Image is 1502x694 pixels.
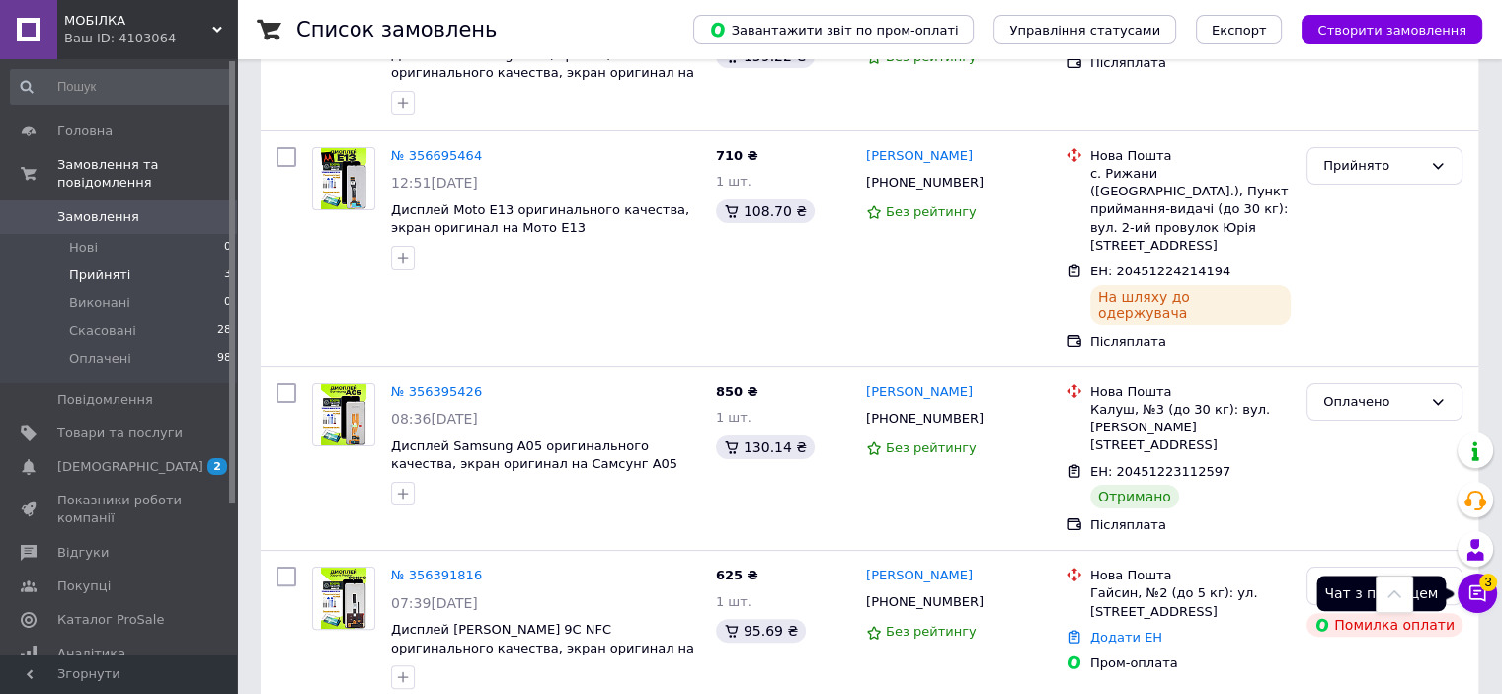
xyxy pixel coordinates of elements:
[1090,401,1291,455] div: Калуш, №3 (до 30 кг): вул. [PERSON_NAME][STREET_ADDRESS]
[57,492,183,527] span: Показники роботи компанії
[1090,630,1162,645] a: Додати ЕН
[69,239,98,257] span: Нові
[886,49,977,64] span: Без рейтингу
[709,21,958,39] span: Завантажити звіт по пром-оплаті
[391,202,689,236] a: Дисплей Moto E13 оригинального качества, экран оригинал на Мото Е13
[217,350,231,368] span: 98
[716,199,815,223] div: 108.70 ₴
[716,174,751,189] span: 1 шт.
[64,12,212,30] span: МОБІЛКА
[1009,23,1160,38] span: Управління статусами
[886,624,977,639] span: Без рейтингу
[716,435,815,459] div: 130.14 ₴
[69,350,131,368] span: Оплачені
[391,622,694,673] a: Дисплей [PERSON_NAME] 9C NFC оригинального качества, экран оригинал на Ксиоми Редми 9С НФС
[312,383,375,446] a: Фото товару
[57,424,183,442] span: Товари та послуги
[57,122,113,140] span: Головна
[993,15,1176,44] button: Управління статусами
[1090,333,1291,350] div: Післяплата
[1458,574,1497,613] button: Чат з покупцем3
[1090,383,1291,401] div: Нова Пошта
[224,239,231,257] span: 0
[1479,573,1497,590] span: 3
[716,568,758,582] span: 625 ₴
[866,383,973,402] a: [PERSON_NAME]
[207,458,227,475] span: 2
[1323,156,1422,177] div: Прийнято
[57,611,164,629] span: Каталог ProSale
[1090,584,1291,620] div: Гайсин, №2 (до 5 кг): ул. [STREET_ADDRESS]
[312,567,375,630] a: Фото товару
[1090,464,1230,479] span: ЕН: 20451223112597
[886,204,977,219] span: Без рейтингу
[1090,264,1230,278] span: ЕН: 20451224214194
[1090,485,1179,508] div: Отримано
[1317,23,1466,38] span: Створити замовлення
[57,578,111,595] span: Покупці
[716,148,758,163] span: 710 ₴
[69,294,130,312] span: Виконані
[391,595,478,611] span: 07:39[DATE]
[1302,15,1482,44] button: Створити замовлення
[716,594,751,609] span: 1 шт.
[10,69,233,105] input: Пошук
[1316,576,1446,611] div: Чат з покупцем
[716,384,758,399] span: 850 ₴
[391,148,482,163] a: № 356695464
[862,589,988,615] div: [PHONE_NUMBER]
[69,322,136,340] span: Скасовані
[1090,567,1291,584] div: Нова Пошта
[296,18,497,41] h1: Список замовлень
[321,384,367,445] img: Фото товару
[64,30,237,47] div: Ваш ID: 4103064
[693,15,974,44] button: Завантажити звіт по пром-оплаті
[217,322,231,340] span: 28
[862,406,988,431] div: [PHONE_NUMBER]
[1323,392,1422,413] div: Оплачено
[57,391,153,409] span: Повідомлення
[69,267,130,284] span: Прийняті
[1090,516,1291,534] div: Післяплата
[224,294,231,312] span: 0
[224,267,231,284] span: 3
[1282,22,1482,37] a: Створити замовлення
[1090,165,1291,255] div: с. Рижани ([GEOGRAPHIC_DATA].), Пункт приймання-видачі (до 30 кг): вул. 2-ий провулок Юрія [STREE...
[1196,15,1283,44] button: Експорт
[1090,655,1291,672] div: Пром-оплата
[862,170,988,195] div: [PHONE_NUMBER]
[57,208,139,226] span: Замовлення
[391,47,694,99] a: Дисплей Samsung M12 (в рамке) оригинального качества, экран оригинал на Самсунг М12
[391,175,478,191] span: 12:51[DATE]
[57,544,109,562] span: Відгуки
[886,440,977,455] span: Без рейтингу
[391,411,478,426] span: 08:36[DATE]
[312,147,375,210] a: Фото товару
[866,147,973,166] a: [PERSON_NAME]
[866,567,973,585] a: [PERSON_NAME]
[391,384,482,399] a: № 356395426
[321,148,367,209] img: Фото товару
[57,156,237,192] span: Замовлення та повідомлення
[391,568,482,582] a: № 356391816
[1090,285,1291,325] div: На шляху до одержувача
[716,410,751,424] span: 1 шт.
[1306,613,1462,637] div: Помилка оплати
[1090,54,1291,72] div: Післяплата
[1212,23,1267,38] span: Експорт
[321,568,367,629] img: Фото товару
[1090,147,1291,165] div: Нова Пошта
[57,458,203,476] span: [DEMOGRAPHIC_DATA]
[57,645,125,662] span: Аналітика
[716,619,806,643] div: 95.69 ₴
[391,438,677,472] a: Дисплей Samsung A05 оригинального качества, экран оригинал на Самсунг A05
